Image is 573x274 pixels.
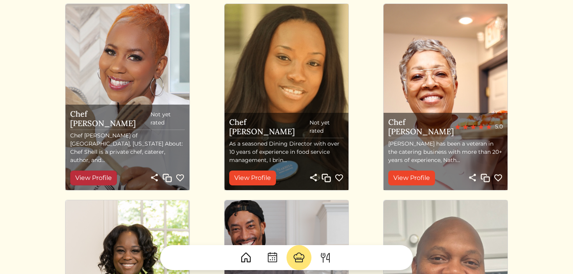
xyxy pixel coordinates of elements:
a: View Profile [70,171,117,185]
img: Chef Nathalie [384,4,508,190]
img: Copy link to profile [481,173,490,183]
p: Chef [PERSON_NAME] of [GEOGRAPHIC_DATA], [US_STATE] About: Chef Shell is a private chef, caterer,... [70,132,185,164]
img: Favorite chef [493,173,503,183]
img: red_star-5cc96fd108c5e382175c3007810bf15d673b234409b64feca3859e161d9d1ec7.svg [478,124,484,130]
img: red_star-5cc96fd108c5e382175c3007810bf15d673b234409b64feca3859e161d9d1ec7.svg [470,124,476,130]
img: Copy link to profile [322,173,331,183]
h5: Chef [PERSON_NAME] [70,109,150,128]
img: share-light-8df865c3ed655fe057401550c46c3e2ced4b90b5ae989a53fdbb116f906c45e5.svg [309,173,318,182]
img: House-9bf13187bcbb5817f509fe5e7408150f90897510c4275e13d0d5fca38e0b5951.svg [240,251,252,264]
img: CalendarDots-5bcf9d9080389f2a281d69619e1c85352834be518fbc73d9501aef674afc0d57.svg [266,251,279,264]
a: View Profile [388,171,435,185]
img: ForkKnife-55491504ffdb50bab0c1e09e7649658475375261d09fd45db06cec23bce548bf.svg [319,251,332,264]
h5: Chef [PERSON_NAME] [388,117,455,136]
img: share-light-8df865c3ed655fe057401550c46c3e2ced4b90b5ae989a53fdbb116f906c45e5.svg [468,173,477,182]
img: Favorite chef [175,173,185,183]
img: ChefHat-a374fb509e4f37eb0702ca99f5f64f3b6956810f32a249b33092029f8484b388.svg [293,251,305,264]
span: 5.0 [495,123,503,131]
p: [PERSON_NAME] has been a veteran in the catering business with more than 20+ years of experience,... [388,140,503,164]
span: Not yet rated [309,119,344,135]
img: red_star-5cc96fd108c5e382175c3007810bf15d673b234409b64feca3859e161d9d1ec7.svg [455,124,461,130]
a: View Profile [229,171,276,185]
img: Favorite chef [334,173,344,183]
img: Copy link to profile [163,173,172,183]
span: Not yet rated [150,110,185,127]
img: share-light-8df865c3ed655fe057401550c46c3e2ced4b90b5ae989a53fdbb116f906c45e5.svg [150,173,159,182]
img: Chef Nakeita [225,4,348,190]
img: red_star-5cc96fd108c5e382175c3007810bf15d673b234409b64feca3859e161d9d1ec7.svg [462,124,469,130]
p: As a seasoned Dining Director with over 10 years of experience in food service management, I brin... [229,140,344,164]
img: Chef Michelle [65,4,189,190]
img: red_star-5cc96fd108c5e382175c3007810bf15d673b234409b64feca3859e161d9d1ec7.svg [486,124,492,130]
h5: Chef [PERSON_NAME] [229,117,309,136]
